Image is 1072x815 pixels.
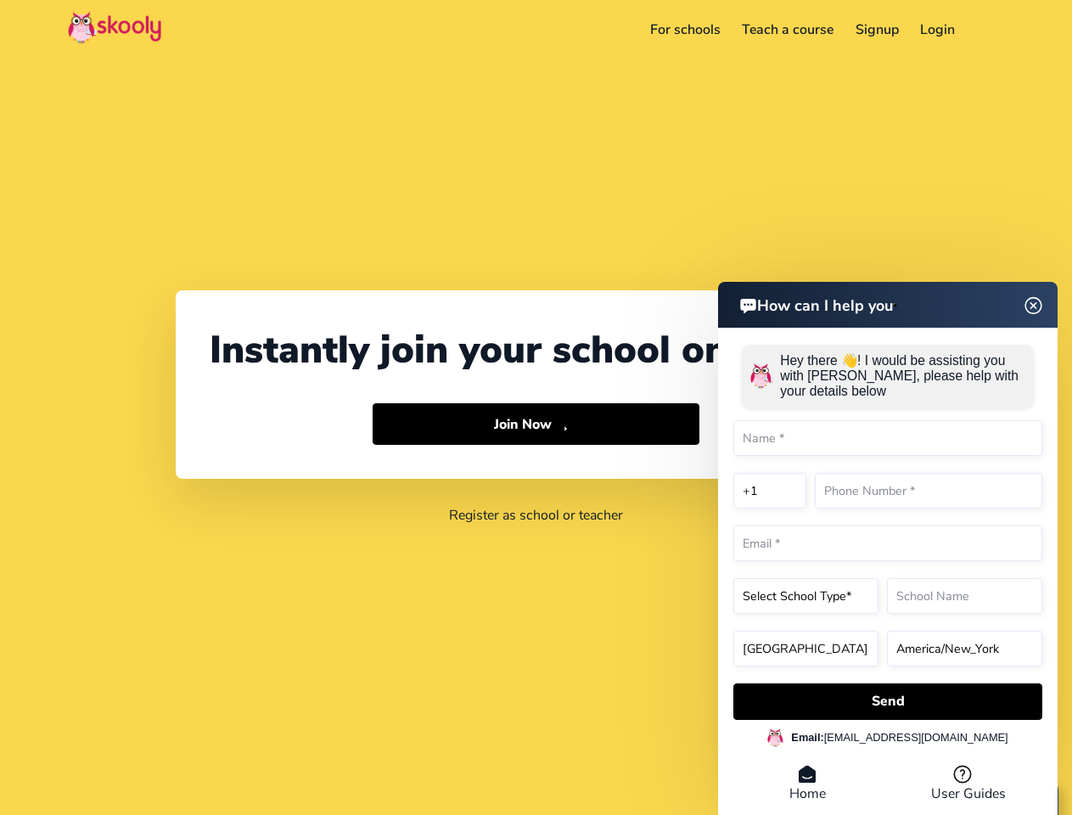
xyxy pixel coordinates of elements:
img: Skooly [68,11,161,44]
button: Join Nowarrow forward outline [373,403,699,446]
ion-icon: arrow forward outline [560,415,578,433]
a: Signup [845,16,910,43]
button: menu outline [979,16,1004,44]
div: Instantly join your school on Skooly [210,324,863,376]
a: Login [910,16,967,43]
a: For schools [639,16,732,43]
a: Teach a course [731,16,845,43]
a: Register as school or teacher [449,506,623,525]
